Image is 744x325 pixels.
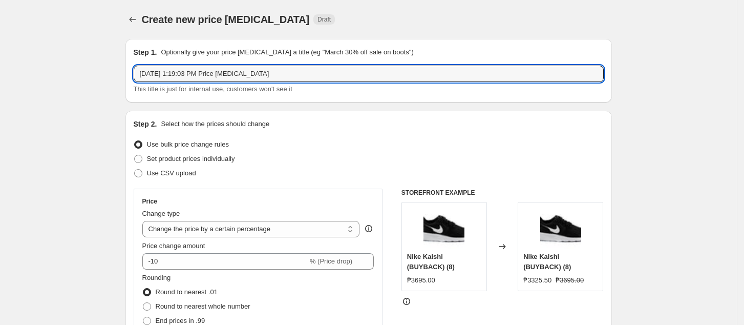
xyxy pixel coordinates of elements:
[142,14,310,25] span: Create new price [MEDICAL_DATA]
[407,275,435,286] div: ₱3695.00
[142,253,308,270] input: -15
[134,66,604,82] input: 30% off holiday sale
[156,317,205,324] span: End prices in .99
[523,253,571,271] span: Nike Kaishi (BUYBACK) (8)
[407,253,455,271] span: Nike Kaishi (BUYBACK) (8)
[310,257,352,265] span: % (Price drop)
[156,288,218,296] span: Round to nearest .01
[147,169,196,177] span: Use CSV upload
[142,242,205,250] span: Price change amount
[134,47,157,57] h2: Step 1.
[317,15,331,24] span: Draft
[364,224,374,234] div: help
[401,189,604,197] h6: STOREFRONT EXAMPLE
[161,119,269,129] p: Select how the prices should change
[540,208,581,249] img: Nike_654473-010_80x.jpg
[423,208,464,249] img: Nike_654473-010_80x.jpg
[161,47,413,57] p: Optionally give your price [MEDICAL_DATA] a title (eg "March 30% off sale on boots")
[556,275,584,286] strike: ₱3695.00
[142,210,180,217] span: Change type
[523,275,551,286] div: ₱3325.50
[125,12,140,27] button: Price change jobs
[142,197,157,206] h3: Price
[142,274,171,281] span: Rounding
[134,85,292,93] span: This title is just for internal use, customers won't see it
[147,140,229,148] span: Use bulk price change rules
[134,119,157,129] h2: Step 2.
[147,155,235,162] span: Set product prices individually
[156,302,250,310] span: Round to nearest whole number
